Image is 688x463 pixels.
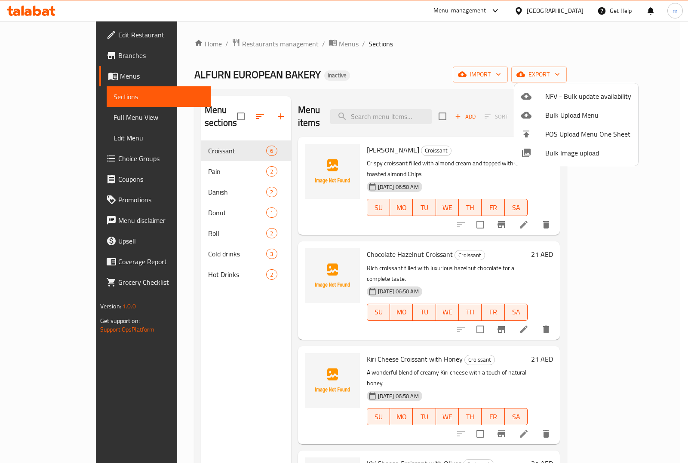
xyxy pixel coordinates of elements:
span: NFV - Bulk update availability [545,91,631,101]
span: Bulk Upload Menu [545,110,631,120]
span: Bulk Image upload [545,148,631,158]
li: POS Upload Menu One Sheet [514,125,638,143]
li: NFV - Bulk update availability [514,87,638,106]
li: Upload bulk menu [514,106,638,125]
span: POS Upload Menu One Sheet [545,129,631,139]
